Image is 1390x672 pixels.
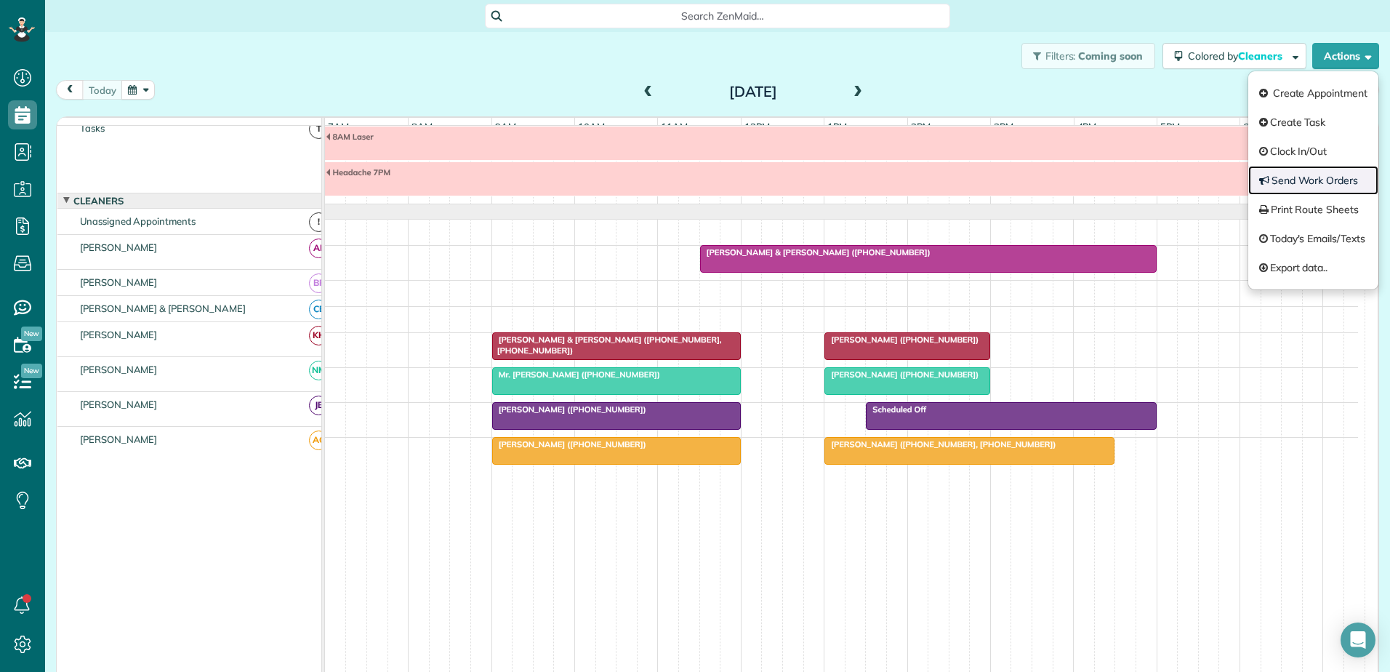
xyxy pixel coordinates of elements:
[309,273,329,293] span: BR
[699,247,931,257] span: [PERSON_NAME] & [PERSON_NAME] ([PHONE_NUMBER])
[71,195,126,207] span: Cleaners
[309,326,329,345] span: KH
[325,132,374,142] span: 8AM Laser
[1078,49,1144,63] span: Coming soon
[491,439,647,449] span: [PERSON_NAME] ([PHONE_NUMBER])
[77,399,161,410] span: [PERSON_NAME]
[1238,49,1285,63] span: Cleaners
[309,212,329,232] span: !
[1162,43,1306,69] button: Colored byCleaners
[492,121,519,132] span: 9am
[1240,121,1266,132] span: 6pm
[491,369,661,380] span: Mr. [PERSON_NAME] ([PHONE_NUMBER])
[1045,49,1076,63] span: Filters:
[824,121,850,132] span: 1pm
[991,121,1016,132] span: 3pm
[1248,108,1378,137] a: Create Task
[56,80,84,100] button: prev
[1157,121,1183,132] span: 5pm
[309,239,329,258] span: AF
[1188,49,1287,63] span: Colored by
[908,121,933,132] span: 2pm
[77,215,198,227] span: Unassigned Appointments
[1248,224,1378,253] a: Today's Emails/Texts
[21,364,42,378] span: New
[1248,195,1378,224] a: Print Route Sheets
[824,439,1056,449] span: [PERSON_NAME] ([PHONE_NUMBER], [PHONE_NUMBER])
[865,404,927,415] span: Scheduled Off
[77,276,161,288] span: [PERSON_NAME]
[491,335,722,355] span: [PERSON_NAME] & [PERSON_NAME] ([PHONE_NUMBER], [PHONE_NUMBER])
[1074,121,1100,132] span: 4pm
[1248,166,1378,195] a: Send Work Orders
[742,121,773,132] span: 12pm
[409,121,435,132] span: 8am
[82,80,123,100] button: today
[824,335,979,345] span: [PERSON_NAME] ([PHONE_NUMBER])
[309,431,329,450] span: AG
[1312,43,1379,69] button: Actions
[1341,623,1375,657] div: Open Intercom Messenger
[325,121,352,132] span: 7am
[77,433,161,445] span: [PERSON_NAME]
[491,404,647,415] span: [PERSON_NAME] ([PHONE_NUMBER])
[325,167,391,177] span: Headache 7PM
[575,121,608,132] span: 10am
[21,327,42,341] span: New
[77,241,161,253] span: [PERSON_NAME]
[77,303,249,314] span: [PERSON_NAME] & [PERSON_NAME]
[658,121,691,132] span: 11am
[309,361,329,380] span: NM
[1248,79,1378,108] a: Create Appointment
[309,119,329,139] span: T
[824,369,979,380] span: [PERSON_NAME] ([PHONE_NUMBER])
[77,364,161,375] span: [PERSON_NAME]
[309,300,329,319] span: CB
[77,122,108,134] span: Tasks
[309,396,329,415] span: JB
[1248,253,1378,282] a: Export data..
[662,84,844,100] h2: [DATE]
[77,329,161,340] span: [PERSON_NAME]
[1248,137,1378,166] a: Clock In/Out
